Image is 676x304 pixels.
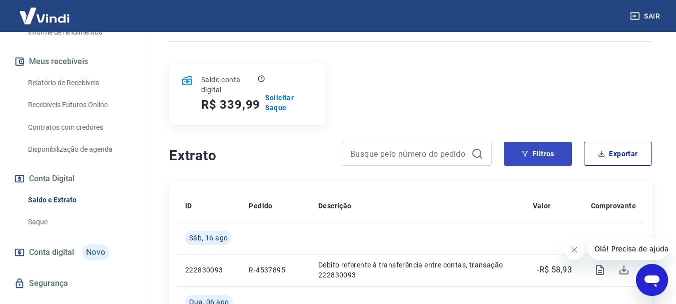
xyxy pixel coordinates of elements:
[189,233,228,243] span: Sáb, 16 ago
[588,258,612,282] span: Visualizar
[12,51,138,73] button: Meus recebíveis
[82,244,110,260] span: Novo
[265,93,313,113] a: Solicitar Saque
[591,201,636,211] p: Comprovante
[628,7,664,26] button: Sair
[636,264,668,296] iframe: Botão para abrir a janela de mensagens
[350,146,467,161] input: Busque pelo número do pedido
[24,139,138,160] a: Disponibilização de agenda
[201,75,256,95] p: Saldo conta digital
[24,117,138,138] a: Contratos com credores
[533,201,551,211] p: Valor
[249,201,272,211] p: Pedido
[24,73,138,93] a: Relatório de Recebíveis
[24,190,138,210] a: Saldo e Extrato
[24,95,138,115] a: Recebíveis Futuros Online
[201,97,260,113] h5: R$ 339,99
[185,265,233,275] p: 222830093
[249,265,302,275] p: R-4537895
[12,168,138,190] button: Conta Digital
[169,146,330,166] h4: Extrato
[318,260,517,280] p: Débito referente à transferência entre contas, transação 222830093
[564,240,584,260] iframe: Fechar mensagem
[29,245,74,259] span: Conta digital
[24,22,138,43] a: Informe de rendimentos
[588,238,668,260] iframe: Mensagem da empresa
[584,142,652,166] button: Exportar
[12,1,77,31] img: Vindi
[185,201,192,211] p: ID
[612,258,636,282] span: Download
[24,212,138,232] a: Saque
[12,240,138,264] a: Conta digitalNovo
[6,7,84,15] span: Olá! Precisa de ajuda?
[318,201,352,211] p: Descrição
[537,264,572,276] p: -R$ 58,93
[504,142,572,166] button: Filtros
[12,272,138,294] a: Segurança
